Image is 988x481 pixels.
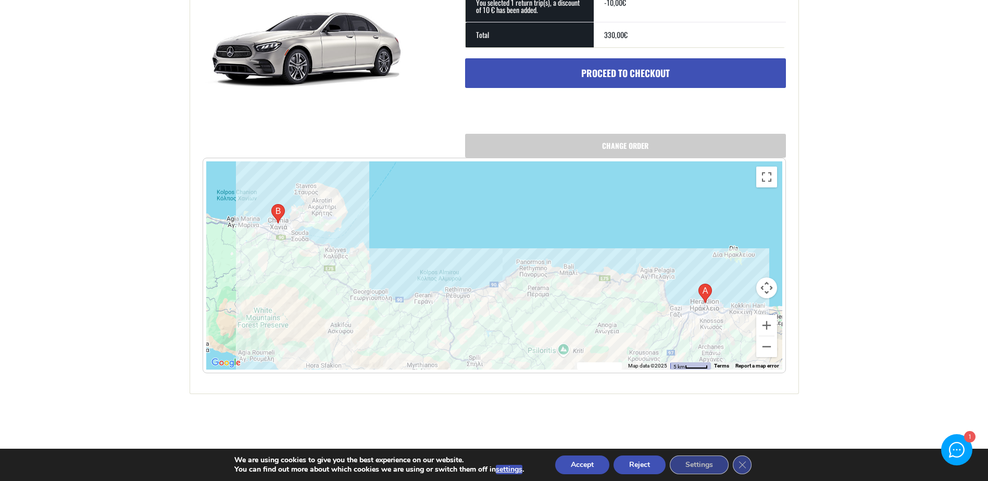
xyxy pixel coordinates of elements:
iframe: Secure express checkout frame [463,93,625,122]
img: Google [209,356,243,370]
button: Toggle fullscreen view [756,167,777,187]
a: Report a map error [735,363,779,369]
span: € [624,29,628,40]
button: Reject [614,455,666,474]
span: 5 km [673,364,685,370]
button: Zoom in [756,315,777,336]
button: Zoom out [756,336,777,357]
iframe: Secure express checkout frame [626,93,788,122]
button: Close GDPR Cookie Banner [733,455,752,474]
button: settings [496,465,522,474]
p: We are using cookies to give you the best experience on our website. [234,455,524,465]
p: You can find out more about which cookies we are using or switch them off in . [234,465,524,474]
a: Change order [465,134,786,158]
a: Open this area in Google Maps (opens a new window) [209,356,243,370]
button: Accept [555,455,609,474]
a: Terms (opens in new tab) [714,363,729,369]
a: Proceed to checkout [465,58,786,88]
div: Heraklion, Iraklio 713 07, Greece [698,284,712,303]
div: Chatzimichali Giannari 35, Chania 731 35, Greece [271,204,285,223]
bdi: 330,00 [604,29,628,40]
th: Total [466,22,594,47]
button: Map Scale: 5 km per 40 pixels [670,362,711,370]
button: Map camera controls [756,277,777,298]
button: Keyboard shortcuts [577,362,622,370]
button: Settings [670,455,729,474]
div: 1 [964,432,974,443]
span: Map data ©2025 [628,363,667,369]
